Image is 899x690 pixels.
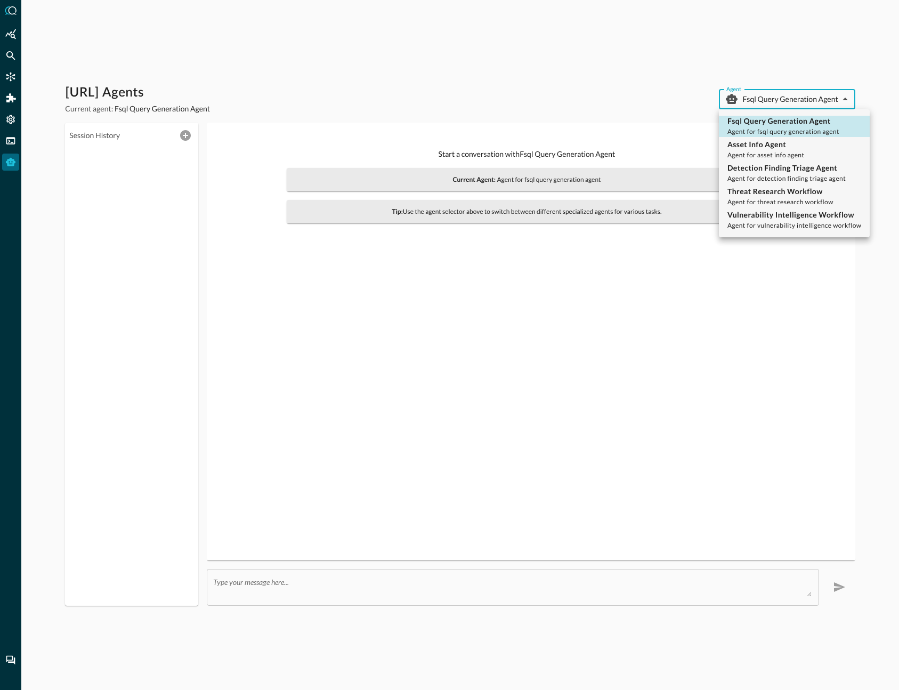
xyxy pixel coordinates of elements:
span: Agent for vulnerability intelligence workflow [727,221,861,229]
p: Threat Research Workflow [727,186,833,197]
span: Agent for asset info agent [727,151,804,159]
p: Fsql Query Generation Agent [727,116,839,126]
span: Agent for fsql query generation agent [727,127,839,135]
span: Agent for threat research workflow [727,198,833,206]
p: Vulnerability Intelligence Workflow [727,210,861,220]
p: Asset Info Agent [727,139,804,150]
span: Agent for detection finding triage agent [727,174,846,182]
p: Detection Finding Triage Agent [727,163,846,173]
